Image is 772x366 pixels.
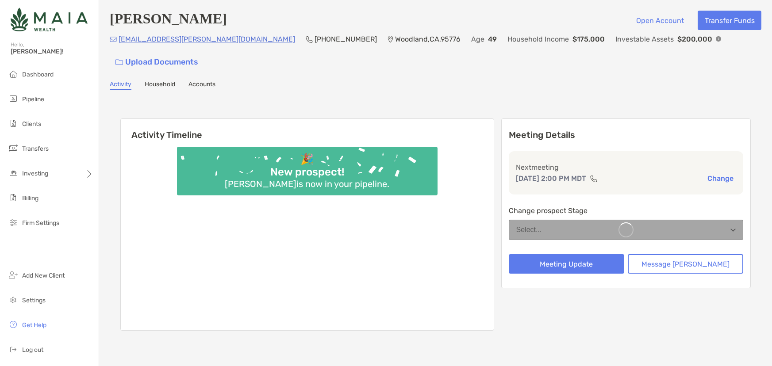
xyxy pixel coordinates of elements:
[22,95,44,103] span: Pipeline
[11,48,93,55] span: [PERSON_NAME]!
[121,119,494,140] h6: Activity Timeline
[388,36,393,43] img: Location Icon
[188,80,215,90] a: Accounts
[22,272,65,279] span: Add New Client
[629,11,691,30] button: Open Account
[115,59,123,65] img: button icon
[306,36,313,43] img: Phone Icon
[221,179,393,189] div: [PERSON_NAME] is now in your pipeline.
[177,147,438,188] img: Confetti
[110,37,117,42] img: Email Icon
[8,118,19,129] img: clients icon
[8,217,19,228] img: firm-settings icon
[8,344,19,355] img: logout icon
[22,71,54,78] span: Dashboard
[22,194,38,202] span: Billing
[119,34,295,45] p: [EMAIL_ADDRESS][PERSON_NAME][DOMAIN_NAME]
[11,4,88,35] img: Zoe Logo
[471,34,484,45] p: Age
[716,36,721,42] img: Info Icon
[110,11,227,30] h4: [PERSON_NAME]
[590,175,598,182] img: communication type
[315,34,377,45] p: [PHONE_NUMBER]
[8,270,19,280] img: add_new_client icon
[628,254,743,274] button: Message [PERSON_NAME]
[395,34,461,45] p: Woodland , CA , 95776
[509,130,744,141] p: Meeting Details
[8,69,19,79] img: dashboard icon
[8,319,19,330] img: get-help icon
[8,294,19,305] img: settings icon
[8,192,19,203] img: billing icon
[509,205,744,216] p: Change prospect Stage
[8,93,19,104] img: pipeline icon
[516,162,737,173] p: Next meeting
[509,254,624,274] button: Meeting Update
[297,153,317,166] div: 🎉
[698,11,761,30] button: Transfer Funds
[22,145,49,152] span: Transfers
[572,34,605,45] p: $175,000
[488,34,497,45] p: 49
[507,34,569,45] p: Household Income
[22,321,46,329] span: Get Help
[22,120,41,128] span: Clients
[8,143,19,153] img: transfers icon
[267,166,348,179] div: New prospect!
[22,170,48,177] span: Investing
[8,168,19,178] img: investing icon
[677,34,712,45] p: $200,000
[110,80,131,90] a: Activity
[22,219,59,227] span: Firm Settings
[516,173,586,184] p: [DATE] 2:00 PM MDT
[145,80,175,90] a: Household
[615,34,674,45] p: Investable Assets
[22,346,43,354] span: Log out
[705,174,736,183] button: Change
[22,297,46,304] span: Settings
[110,53,204,72] a: Upload Documents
